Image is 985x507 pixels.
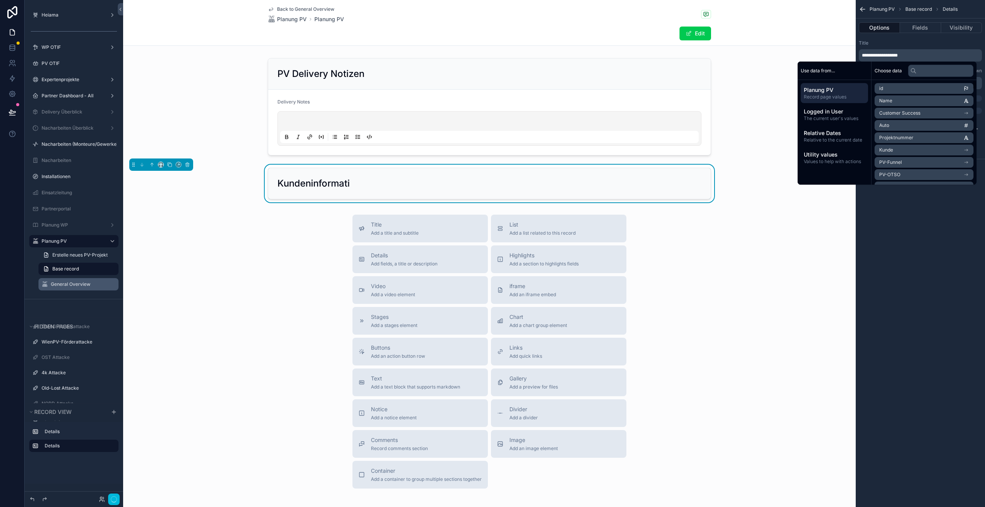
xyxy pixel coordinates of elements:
button: TextAdd a text block that supports markdown [352,369,488,396]
button: Edit [679,27,711,40]
button: ButtonsAdd an action button row [352,338,488,365]
span: Title [371,221,419,228]
button: Record view [28,407,106,417]
div: scrollable content [25,422,123,460]
button: LinksAdd quick links [491,338,626,365]
label: Nacharbeiten [42,157,114,163]
span: Stages [371,313,417,321]
span: Relative Dates [804,129,865,137]
label: WienPV-Förderattacke [42,339,114,345]
span: Gallery [509,375,558,382]
label: Delivery Überblick [42,109,103,115]
div: scrollable content [798,80,871,171]
span: Utility values [804,151,865,158]
span: Record comments section [371,445,428,452]
span: Links [509,344,542,352]
span: Planung PV [804,86,865,94]
label: Heiama [42,12,103,18]
span: Chart [509,313,567,321]
label: Nacharbeiten (Monteure/Gewerke) [42,141,117,147]
span: Erstelle neues PV-Projekt [52,252,108,258]
span: Add an action button row [371,353,425,359]
span: Add an iframe embed [509,292,556,298]
span: iframe [509,282,556,290]
label: Nacharbeiten Überblick [42,125,103,131]
label: OST Attacke [42,354,114,360]
label: Planung WP [42,222,103,228]
span: Add fields, a title or description [371,261,437,267]
span: Image [509,436,558,444]
a: Back to General Overview [268,6,334,12]
span: Add a divider [509,415,538,421]
label: Planung PV [42,238,103,244]
button: DividerAdd a divider [491,399,626,427]
button: Options [859,22,900,33]
a: Planung PV [268,15,307,23]
button: TitleAdd a title and subtitle [352,215,488,242]
span: Container [371,467,482,475]
a: Base record [38,263,119,275]
span: Values to help with actions [804,158,865,165]
button: CommentsRecord comments section [352,430,488,458]
label: NORD Attacke [42,400,114,407]
label: General Overview [51,281,114,287]
label: Expertenprojekte [42,77,103,83]
span: Base record [52,266,79,272]
button: StagesAdd a stages element [352,307,488,335]
h2: Kundeninformati [277,177,350,190]
label: Title [859,40,868,46]
span: Add quick links [509,353,542,359]
span: Add an image element [509,445,558,452]
span: Details [371,252,437,259]
span: Use data from... [801,68,835,74]
a: Planung PV [314,15,344,23]
span: Relative to the current date [804,137,865,143]
span: Logged in User [804,108,865,115]
span: Add a section to highlights fields [509,261,579,267]
span: Choose data [875,68,902,74]
span: Add a text block that supports markdown [371,384,460,390]
label: Details [45,443,112,449]
button: NoticeAdd a notice element [352,399,488,427]
a: Partner Dashboard - All [42,93,103,99]
span: Add a list related to this record [509,230,576,236]
button: ContainerAdd a container to group multiple sections together [352,461,488,489]
button: VideoAdd a video element [352,276,488,304]
button: GalleryAdd a preview for files [491,369,626,396]
div: scrollable content [859,49,982,62]
span: Add a title and subtitle [371,230,419,236]
label: Partnerportal [42,206,114,212]
label: Old-Lost Attacke [42,385,114,391]
span: Planung PV [277,15,307,23]
button: Visibility [941,22,982,33]
span: The current user's values [804,115,865,122]
span: Record page values [804,94,865,100]
label: Installationen [42,173,114,180]
span: Planung PV [870,6,895,12]
button: iframeAdd an iframe embed [491,276,626,304]
span: Video [371,282,415,290]
a: Erstelle neues PV-Projekt [38,249,119,261]
span: Add a preview for files [509,384,558,390]
button: ChartAdd a chart group element [491,307,626,335]
label: WP OTIF [42,44,103,50]
span: Back to General Overview [277,6,334,12]
label: Einsatzleitung [42,190,114,196]
span: Base record [905,6,932,12]
label: Details [45,429,112,435]
button: HighlightsAdd a section to highlights fields [491,245,626,273]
